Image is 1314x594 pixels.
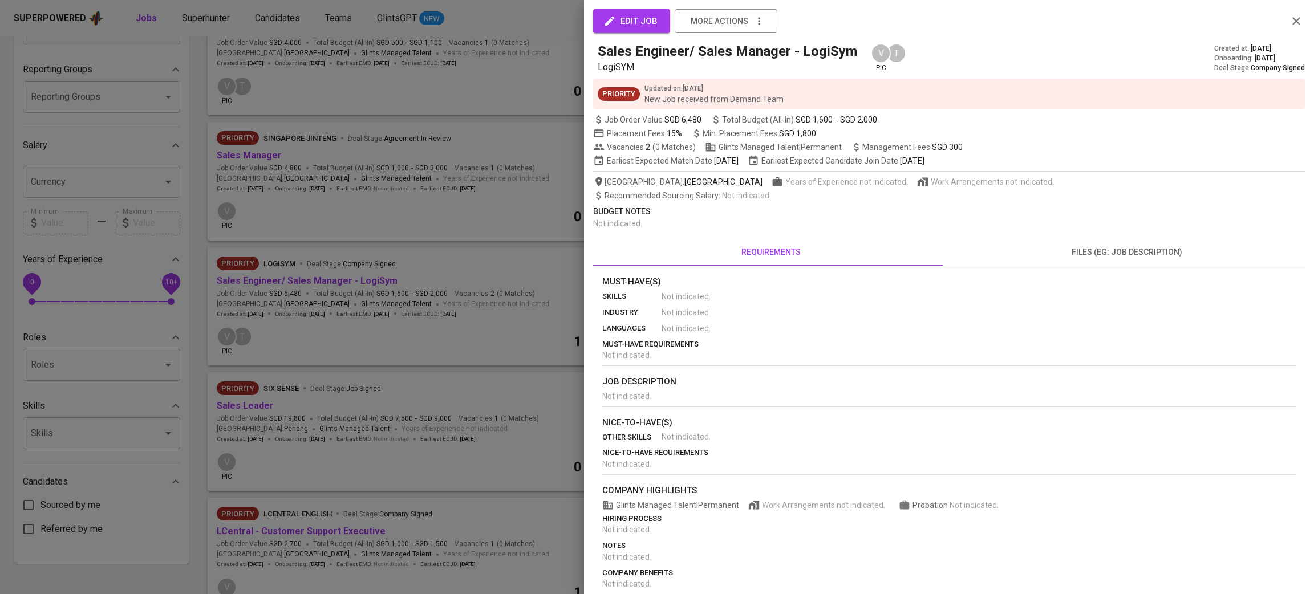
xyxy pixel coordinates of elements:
span: edit job [606,14,658,29]
span: Placement Fees [607,129,682,138]
p: nice-to-have(s) [602,416,1296,429]
p: notes [602,540,1296,551]
span: Not indicated . [950,501,999,510]
p: industry [602,307,662,318]
span: Not indicated . [662,291,711,302]
span: [DATE] [714,155,739,166]
span: SGD 300 [932,143,963,152]
div: Deal Stage : [1214,63,1305,73]
span: Not indicated . [662,323,711,334]
span: Earliest Expected Candidate Join Date [748,155,924,166]
span: Vacancies ( 0 Matches ) [593,141,696,153]
span: Work Arrangements not indicated. [931,176,1054,188]
span: [GEOGRAPHIC_DATA] , [593,176,763,188]
h5: Sales Engineer/ Sales Manager - LogiSym [598,42,857,60]
span: more actions [691,14,748,29]
span: [DATE] [900,155,924,166]
span: Priority [598,89,640,100]
span: Min. Placement Fees [703,129,816,138]
span: Management Fees [862,143,963,152]
span: Not indicated . [602,525,651,534]
button: edit job [593,9,670,33]
span: Total Budget (All-In) [711,114,877,125]
span: Not indicated . [662,307,711,318]
span: Probation [912,501,950,510]
span: Job Order Value [593,114,701,125]
span: SGD 1,600 [796,114,833,125]
span: Earliest Expected Match Date [593,155,739,166]
span: 2 [644,141,650,153]
div: Onboarding : [1214,54,1305,63]
span: LogiSYM [598,62,634,72]
span: Glints Managed Talent | Permanent [705,141,842,153]
p: hiring process [602,513,1296,524]
span: Work Arrangements not indicated. [762,499,885,511]
span: Years of Experience not indicated. [785,176,908,188]
span: Recommended Sourcing Salary : [605,191,722,200]
p: job description [602,375,1296,388]
span: Company Signed [1251,64,1305,72]
span: SGD 6,480 [664,114,701,125]
p: company highlights [602,484,1296,497]
div: pic [871,43,891,73]
span: 15% [667,129,682,138]
span: SGD 1,800 [779,129,816,138]
p: other skills [602,432,662,443]
span: Not indicated . [722,191,771,200]
div: V [871,43,891,63]
span: [DATE] [1251,44,1271,54]
span: files (eg: job description) [956,245,1298,259]
span: SGD 2,000 [840,114,877,125]
p: must-have requirements [602,339,1296,350]
p: nice-to-have requirements [602,447,1296,458]
span: Not indicated . [602,459,651,469]
button: more actions [675,9,777,33]
p: New Job received from Demand Team [644,93,784,105]
p: Must-Have(s) [602,275,1296,288]
span: [GEOGRAPHIC_DATA] [684,176,763,188]
p: Budget Notes [593,206,1305,218]
span: Not indicated . [662,431,711,442]
span: - [835,114,838,125]
span: Not indicated . [593,219,642,228]
span: Not indicated . [602,579,651,588]
span: Glints Managed Talent | Permanent [602,499,739,511]
div: Created at : [1214,44,1305,54]
span: Not indicated . [602,552,651,562]
p: company benefits [602,567,1296,579]
span: Not indicated . [602,351,651,360]
p: skills [602,291,662,302]
span: Not indicated . [602,392,651,401]
p: languages [602,323,662,334]
span: requirements [600,245,942,259]
div: T [886,43,906,63]
p: Updated on : [DATE] [644,83,784,93]
span: [DATE] [1255,54,1275,63]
